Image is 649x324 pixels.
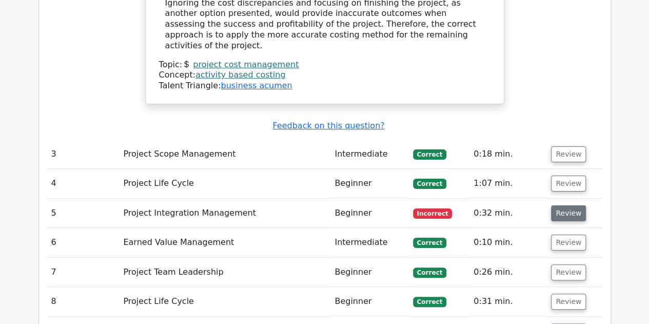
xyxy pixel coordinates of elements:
[469,140,547,169] td: 0:18 min.
[551,264,586,280] button: Review
[469,199,547,228] td: 0:32 min.
[469,258,547,287] td: 0:26 min.
[47,287,120,316] td: 8
[551,176,586,192] button: Review
[469,169,547,198] td: 1:07 min.
[551,294,586,310] button: Review
[272,121,384,130] a: Feedback on this question?
[330,287,408,316] td: Beginner
[330,169,408,198] td: Beginner
[413,297,446,307] span: Correct
[159,60,490,70] div: Topic:
[119,228,330,257] td: Earned Value Management
[413,208,453,219] span: Incorrect
[330,199,408,228] td: Beginner
[119,258,330,287] td: Project Team Leadership
[119,199,330,228] td: Project Integration Management
[221,81,292,90] a: business acumen
[47,228,120,257] td: 6
[413,238,446,248] span: Correct
[119,140,330,169] td: Project Scope Management
[413,268,446,278] span: Correct
[413,149,446,160] span: Correct
[551,235,586,251] button: Review
[330,258,408,287] td: Beginner
[119,287,330,316] td: Project Life Cycle
[47,169,120,198] td: 4
[413,179,446,189] span: Correct
[47,199,120,228] td: 5
[47,140,120,169] td: 3
[330,228,408,257] td: Intermediate
[551,146,586,162] button: Review
[469,287,547,316] td: 0:31 min.
[47,258,120,287] td: 7
[159,60,490,91] div: Talent Triangle:
[330,140,408,169] td: Intermediate
[193,60,299,69] a: project cost management
[119,169,330,198] td: Project Life Cycle
[469,228,547,257] td: 0:10 min.
[195,70,285,80] a: activity based costing
[551,205,586,221] button: Review
[159,70,490,81] div: Concept:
